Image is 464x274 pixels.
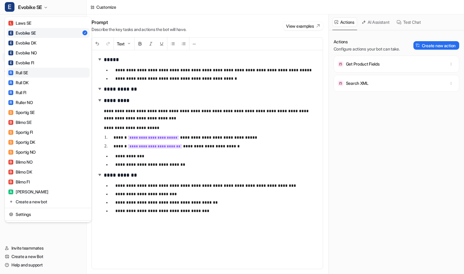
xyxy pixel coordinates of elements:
[8,50,37,56] div: Evobike NO
[8,189,13,194] span: A
[8,21,13,26] span: L
[8,119,32,125] div: Blimo SE
[8,90,13,95] span: R
[8,169,32,175] div: Blimo DK
[8,130,13,135] span: S
[7,222,90,232] a: Sign out
[8,180,13,184] span: B
[8,20,31,26] div: Laws SE
[8,140,13,145] span: S
[8,189,48,195] div: [PERSON_NAME]
[8,79,29,86] div: Rull DK
[8,170,13,174] span: B
[8,60,13,65] span: E
[8,69,28,76] div: Rull SE
[8,120,13,125] span: B
[8,139,35,145] div: Sportig DK
[8,179,30,185] div: Blimo FI
[8,89,26,96] div: Rull FI
[8,110,13,115] span: S
[8,31,13,35] span: E
[8,70,13,75] span: R
[8,109,35,115] div: Sportig SE
[9,199,13,205] img: reset
[8,60,34,66] div: Evobike FI
[8,150,13,155] span: S
[9,211,13,217] img: reset
[7,209,90,219] a: Settings
[8,41,13,45] span: E
[8,40,36,46] div: Evobike DK
[8,30,36,36] div: Evobike SE
[7,197,90,207] a: Create a new bot
[8,159,33,165] div: Blimo NO
[8,100,13,105] span: R
[5,2,14,12] span: E
[8,160,13,165] span: B
[8,129,33,135] div: Sportig FI
[8,99,33,106] div: Ruller NO
[18,3,42,11] span: Evobike SE
[5,17,92,222] div: EEvobike SE
[8,51,13,55] span: E
[8,80,13,85] span: R
[8,149,36,155] div: Sportig NO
